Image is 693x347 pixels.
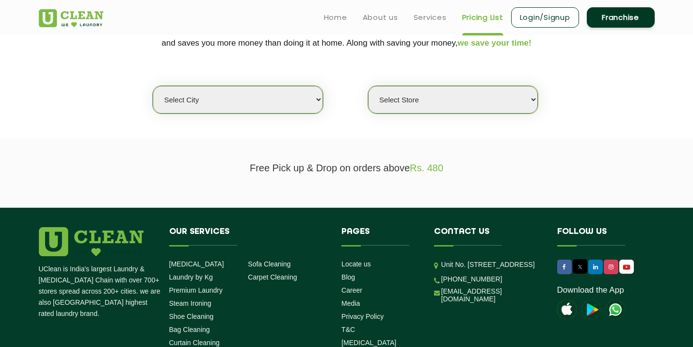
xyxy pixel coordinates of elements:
[557,227,643,246] h4: Follow us
[557,300,577,319] img: apple-icon.png
[441,259,543,270] p: Unit No. [STREET_ADDRESS]
[324,12,347,23] a: Home
[169,326,210,333] a: Bag Cleaning
[462,12,503,23] a: Pricing List
[341,313,384,320] a: Privacy Policy
[606,300,625,319] img: UClean Laundry and Dry Cleaning
[341,227,419,246] h4: Pages
[581,300,601,319] img: playstoreicon.png
[410,163,443,173] span: Rs. 480
[39,163,655,174] p: Free Pick up & Drop on orders above
[511,7,579,28] a: Login/Signup
[363,12,398,23] a: About us
[248,260,290,268] a: Sofa Cleaning
[39,227,144,256] img: logo.png
[341,339,396,347] a: [MEDICAL_DATA]
[458,38,532,48] span: we save your time!
[39,264,162,319] p: UClean is India's largest Laundry & [MEDICAL_DATA] Chain with over 700+ stores spread across 200+...
[557,285,624,295] a: Download the App
[341,299,360,307] a: Media
[441,287,543,303] a: [EMAIL_ADDRESS][DOMAIN_NAME]
[169,339,220,347] a: Curtain Cleaning
[414,12,447,23] a: Services
[341,260,371,268] a: Locate us
[587,7,655,28] a: Franchise
[434,227,543,246] h4: Contact us
[169,227,327,246] h4: Our Services
[341,326,355,333] a: T&C
[39,9,103,27] img: UClean Laundry and Dry Cleaning
[620,262,633,272] img: UClean Laundry and Dry Cleaning
[169,260,224,268] a: [MEDICAL_DATA]
[169,273,213,281] a: Laundry by Kg
[341,286,362,294] a: Career
[248,273,297,281] a: Carpet Cleaning
[441,275,502,283] a: [PHONE_NUMBER]
[341,273,355,281] a: Blog
[169,299,211,307] a: Steam Ironing
[169,313,214,320] a: Shoe Cleaning
[169,286,223,294] a: Premium Laundry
